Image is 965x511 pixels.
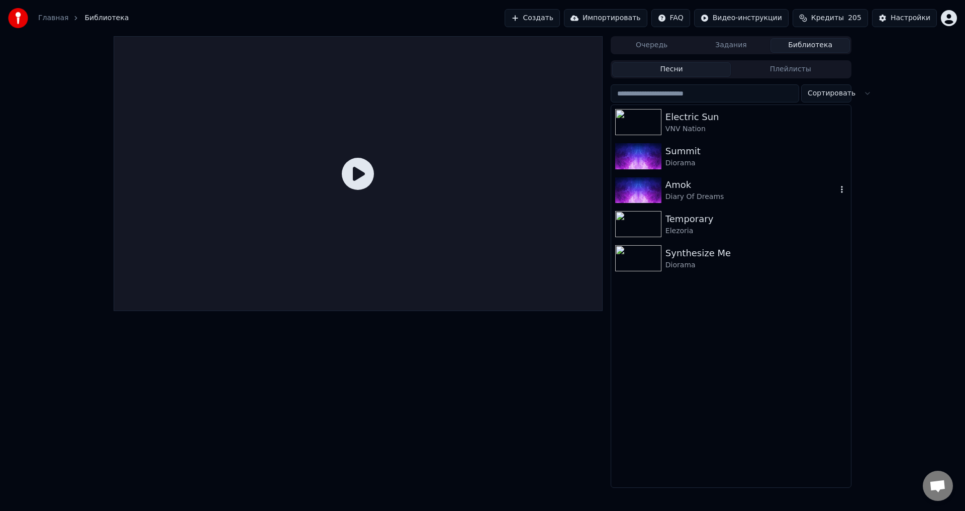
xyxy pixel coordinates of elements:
button: Кредиты205 [793,9,868,27]
div: Temporary [665,212,847,226]
span: Библиотека [84,13,129,23]
div: Diorama [665,158,847,168]
div: Amok [665,178,837,192]
a: Главная [38,13,68,23]
button: Импортировать [564,9,647,27]
nav: breadcrumb [38,13,129,23]
button: Библиотека [770,38,850,53]
img: youka [8,8,28,28]
div: Synthesize Me [665,246,847,260]
div: Diorama [665,260,847,270]
button: Плейлисты [731,62,850,77]
div: Elezoria [665,226,847,236]
div: Открытый чат [923,471,953,501]
div: Diary Of Dreams [665,192,837,202]
div: Electric Sun [665,110,847,124]
button: Очередь [612,38,692,53]
button: Настройки [872,9,937,27]
span: Сортировать [808,88,855,98]
div: Summit [665,144,847,158]
span: Кредиты [811,13,844,23]
button: FAQ [651,9,690,27]
button: Песни [612,62,731,77]
button: Задания [692,38,771,53]
button: Видео-инструкции [694,9,789,27]
span: 205 [848,13,861,23]
div: VNV Nation [665,124,847,134]
button: Создать [505,9,560,27]
div: Настройки [891,13,930,23]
